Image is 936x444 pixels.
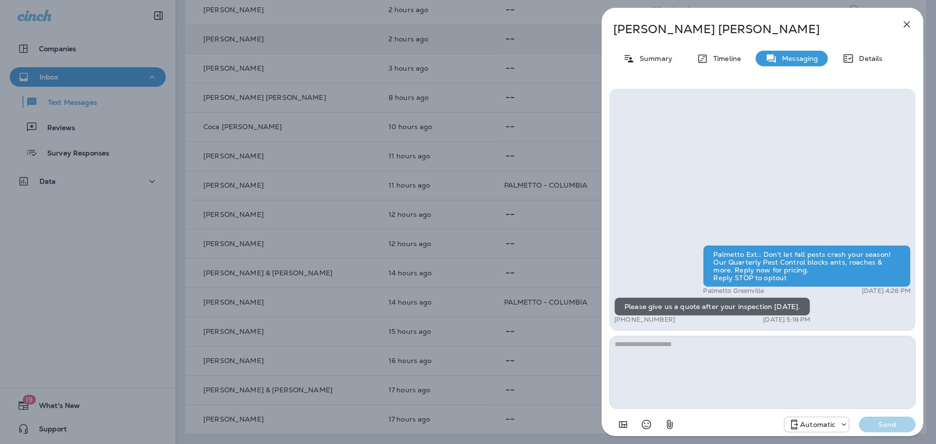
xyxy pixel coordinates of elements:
[703,245,911,287] div: Palmetto Ext.: Don't let fall pests crash your season! Our Quarterly Pest Control blocks ants, ro...
[614,316,675,324] p: [PHONE_NUMBER]
[854,55,882,62] p: Details
[800,421,835,428] p: Automatic
[763,316,810,324] p: [DATE] 5:18 PM
[862,287,911,295] p: [DATE] 4:28 PM
[613,22,879,36] p: [PERSON_NAME] [PERSON_NAME]
[708,55,741,62] p: Timeline
[635,55,672,62] p: Summary
[613,415,633,434] button: Add in a premade template
[777,55,818,62] p: Messaging
[703,287,764,295] p: Palmetto Greenville
[614,297,810,316] div: Please give us a quote after your inspection [DATE].
[637,415,656,434] button: Select an emoji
